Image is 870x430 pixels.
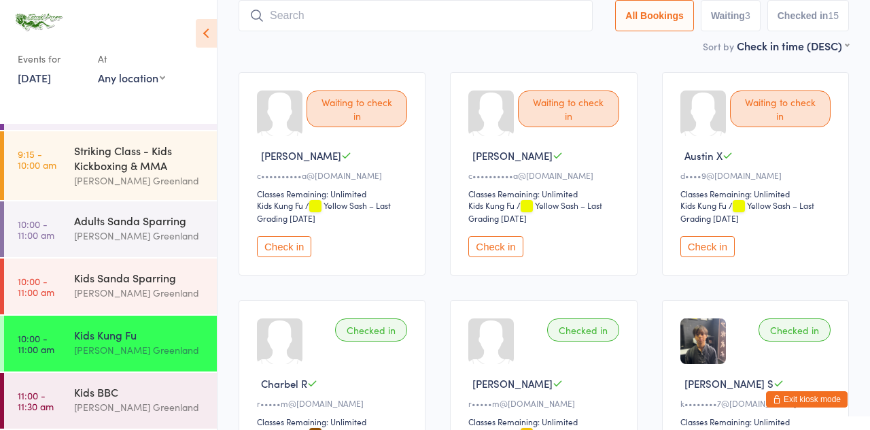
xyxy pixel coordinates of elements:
[468,188,623,199] div: Classes Remaining: Unlimited
[98,70,165,85] div: Any location
[759,318,831,342] div: Checked in
[680,416,835,427] div: Classes Remaining: Unlimited
[74,285,205,301] div: [PERSON_NAME] Greenland
[261,376,307,391] span: Charbel R
[18,48,84,70] div: Events for
[684,376,773,391] span: [PERSON_NAME] S
[4,131,217,200] a: 9:15 -10:00 amStriking Class - Kids Kickboxing & MMA[PERSON_NAME] Greenland
[261,148,341,163] span: [PERSON_NAME]
[74,213,205,228] div: Adults Sanda Sparring
[335,318,407,342] div: Checked in
[74,399,205,415] div: [PERSON_NAME] Greenland
[518,90,619,127] div: Waiting to check in
[680,188,835,199] div: Classes Remaining: Unlimited
[472,376,553,391] span: [PERSON_NAME]
[257,416,411,427] div: Classes Remaining: Unlimited
[74,228,205,244] div: [PERSON_NAME] Greenland
[257,236,311,257] button: Check in
[18,276,54,297] time: 10:00 - 11:00 am
[680,169,835,181] div: d••••9@[DOMAIN_NAME]
[4,316,217,371] a: 10:00 -11:00 amKids Kung Fu[PERSON_NAME] Greenland
[766,391,848,408] button: Exit kiosk mode
[18,333,54,354] time: 10:00 - 11:00 am
[4,201,217,257] a: 10:00 -11:00 amAdults Sanda Sparring[PERSON_NAME] Greenland
[257,188,411,199] div: Classes Remaining: Unlimited
[703,39,734,53] label: Sort by
[472,148,553,163] span: [PERSON_NAME]
[468,169,623,181] div: c••••••••••a@[DOMAIN_NAME]
[18,218,54,240] time: 10:00 - 11:00 am
[74,173,205,188] div: [PERSON_NAME] Greenland
[18,390,54,412] time: 11:00 - 11:30 am
[18,70,51,85] a: [DATE]
[74,342,205,358] div: [PERSON_NAME] Greenland
[737,38,849,53] div: Check in time (DESC)
[18,148,56,170] time: 9:15 - 10:00 am
[828,10,839,21] div: 15
[257,169,411,181] div: c••••••••••a@[DOMAIN_NAME]
[680,397,835,409] div: k••••••••7@[DOMAIN_NAME]
[307,90,407,127] div: Waiting to check in
[468,199,515,211] div: Kids Kung Fu
[74,143,205,173] div: Striking Class - Kids Kickboxing & MMA
[684,148,723,163] span: Austin X
[74,270,205,285] div: Kids Sanda Sparring
[547,318,619,342] div: Checked in
[14,10,65,34] img: Emerald Dragon Martial Arts Pty Ltd
[468,416,623,427] div: Classes Remaining: Unlimited
[257,199,303,211] div: Kids Kung Fu
[468,236,523,257] button: Check in
[257,397,411,409] div: r•••••m@[DOMAIN_NAME]
[745,10,750,21] div: 3
[468,397,623,409] div: r•••••m@[DOMAIN_NAME]
[4,373,217,429] a: 11:00 -11:30 amKids BBC[PERSON_NAME] Greenland
[680,199,727,211] div: Kids Kung Fu
[74,327,205,342] div: Kids Kung Fu
[74,384,205,399] div: Kids BBC
[98,48,165,70] div: At
[680,318,726,364] img: image1724456946.png
[4,259,217,314] a: 10:00 -11:00 amKids Sanda Sparring[PERSON_NAME] Greenland
[680,236,735,257] button: Check in
[730,90,831,127] div: Waiting to check in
